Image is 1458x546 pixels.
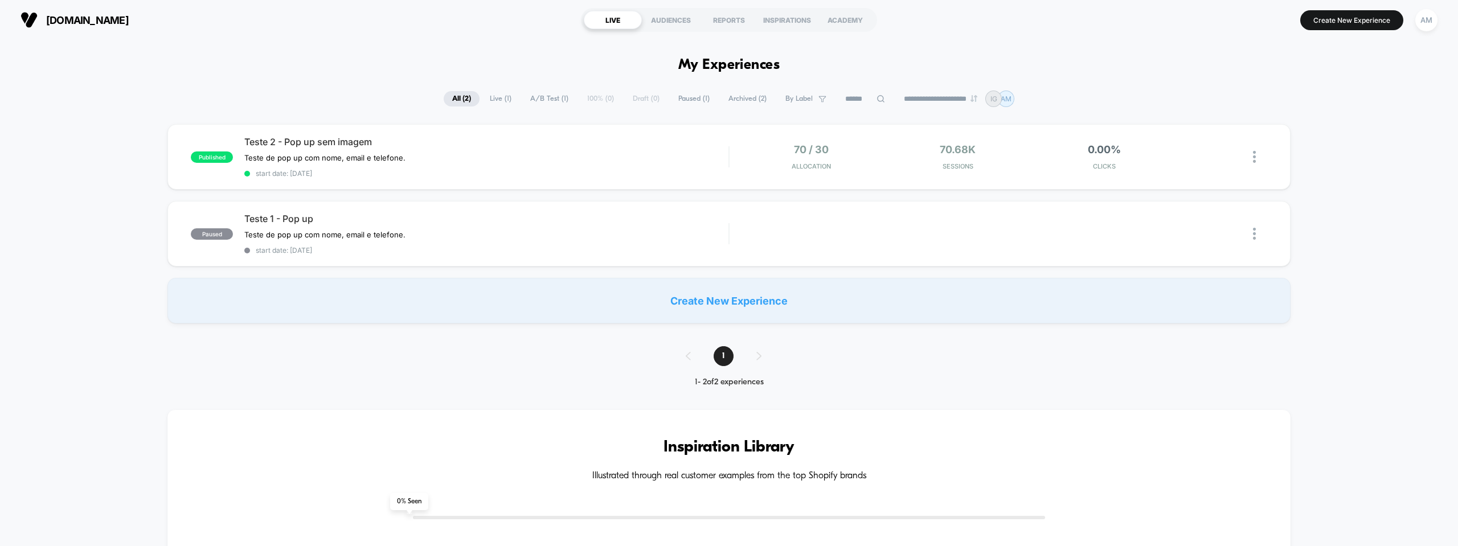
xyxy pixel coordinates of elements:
[990,95,997,103] p: IG
[670,91,718,106] span: Paused ( 1 )
[785,95,813,103] span: By Label
[970,95,977,102] img: end
[584,11,642,29] div: LIVE
[714,346,734,366] span: 1
[794,143,829,155] span: 70 / 30
[191,228,233,240] span: paused
[1253,151,1256,163] img: close
[1412,9,1441,32] button: AM
[1001,95,1011,103] p: AM
[940,143,976,155] span: 70.68k
[244,246,728,254] span: start date: [DATE]
[642,11,700,29] div: AUDIENCES
[244,153,406,162] span: Teste de pop up com nome, email e telefone.
[21,11,38,28] img: Visually logo
[1300,10,1403,30] button: Create New Experience
[720,91,775,106] span: Archived ( 2 )
[1415,9,1437,31] div: AM
[678,57,780,73] h1: My Experiences
[46,14,129,26] span: [DOMAIN_NAME]
[1253,228,1256,240] img: close
[674,377,784,387] div: 1 - 2 of 2 experiences
[244,230,406,239] span: Teste de pop up com nome, email e telefone.
[202,438,1256,457] h3: Inspiration Library
[522,91,577,106] span: A/B Test ( 1 )
[1088,143,1121,155] span: 0.00%
[816,11,874,29] div: ACADEMY
[481,91,520,106] span: Live ( 1 )
[700,11,758,29] div: REPORTS
[1034,162,1174,170] span: CLICKS
[167,278,1290,323] div: Create New Experience
[17,11,132,29] button: [DOMAIN_NAME]
[444,91,480,106] span: All ( 2 )
[390,493,428,510] span: 0 % Seen
[758,11,816,29] div: INSPIRATIONS
[202,471,1256,482] h4: Illustrated through real customer examples from the top Shopify brands
[244,169,728,178] span: start date: [DATE]
[244,136,728,147] span: Teste 2 - Pop up sem imagem
[191,151,233,163] span: published
[887,162,1028,170] span: Sessions
[244,213,728,224] span: Teste 1 - Pop up
[792,162,831,170] span: Allocation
